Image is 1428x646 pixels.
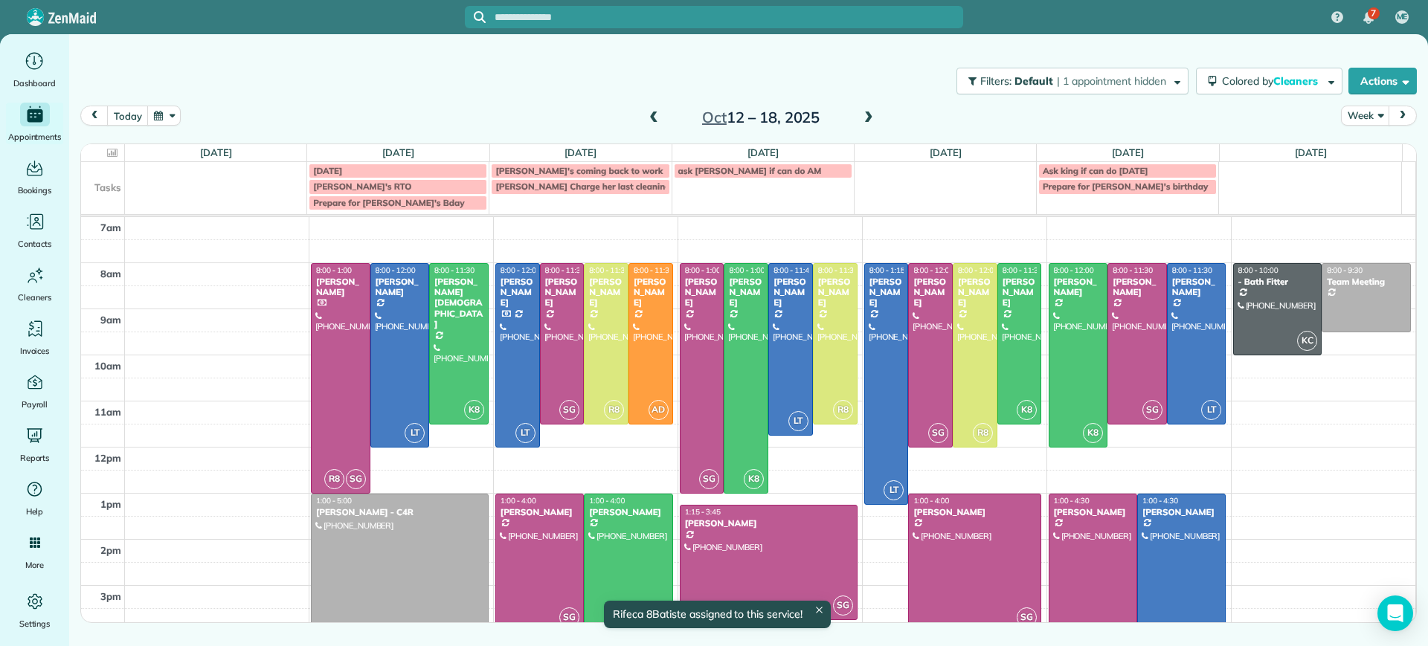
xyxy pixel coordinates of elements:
a: [DATE] [930,146,962,158]
span: 7 [1371,7,1376,19]
button: Colored byCleaners [1196,68,1342,94]
span: Default [1014,74,1054,88]
div: [PERSON_NAME] [1142,507,1221,517]
div: [PERSON_NAME] [913,507,1037,517]
div: [PERSON_NAME] [869,277,904,309]
button: Actions [1348,68,1417,94]
span: LT [788,411,808,431]
div: [PERSON_NAME] [375,277,425,298]
a: Appointments [6,103,63,144]
span: Prepare for [PERSON_NAME]'s Bday [313,197,464,208]
div: 7 unread notifications [1353,1,1384,34]
div: [PERSON_NAME] [773,277,808,309]
span: K8 [1017,400,1037,420]
span: Appointments [8,129,62,144]
span: R8 [833,400,853,420]
span: 1:00 - 4:00 [501,496,536,506]
span: 8am [100,268,121,280]
div: Team Meeting [1326,277,1406,287]
span: 8:00 - 11:30 [1003,265,1043,275]
span: Settings [19,616,51,631]
div: [PERSON_NAME] [633,277,669,309]
a: Payroll [6,370,63,412]
span: 8:00 - 11:30 [589,265,629,275]
div: [PERSON_NAME] [500,507,579,517]
span: 8:00 - 11:30 [1172,265,1212,275]
button: Filters: Default | 1 appointment hidden [956,68,1189,94]
div: - Bath Fitter [1238,277,1318,287]
h2: 12 – 18, 2025 [668,109,854,126]
div: [PERSON_NAME] [1112,277,1162,298]
button: next [1389,106,1417,126]
span: [PERSON_NAME] Charge her last cleaning [495,181,670,192]
span: K8 [464,400,484,420]
span: SG [833,595,853,616]
a: [DATE] [747,146,779,158]
span: SG [1142,400,1162,420]
span: R8 [324,469,344,489]
a: Bookings [6,156,63,198]
a: [DATE] [565,146,596,158]
span: Filters: [980,74,1011,88]
a: Filters: Default | 1 appointment hidden [949,68,1189,94]
span: Invoices [20,343,50,358]
span: 1pm [100,498,121,510]
a: Reports [6,424,63,465]
a: Cleaners [6,263,63,305]
span: 8:00 - 1:00 [685,265,721,275]
div: [PERSON_NAME] [1171,277,1222,298]
button: Week [1341,106,1389,126]
div: [PERSON_NAME] [957,277,993,309]
div: [PERSON_NAME] [1053,277,1104,298]
span: 9am [100,314,121,326]
div: [PERSON_NAME] [588,277,624,309]
span: 1:00 - 4:30 [1054,496,1090,506]
span: LT [515,423,535,443]
span: [DATE] [313,165,342,176]
span: 8:00 - 11:30 [1113,265,1153,275]
span: K8 [744,469,764,489]
div: [PERSON_NAME] [544,277,580,309]
span: 8:00 - 12:00 [1054,265,1094,275]
span: ME [1397,11,1408,23]
span: 3pm [100,590,121,602]
a: [DATE] [1295,146,1327,158]
span: SG [559,607,579,627]
span: [PERSON_NAME]'s coming back to work [495,165,663,176]
span: SG [559,400,579,420]
a: [DATE] [1112,146,1144,158]
span: More [25,558,44,572]
div: [PERSON_NAME] [1053,507,1133,517]
span: Help [26,504,44,519]
span: SG [1017,607,1037,627]
span: 1:00 - 4:00 [913,496,949,506]
button: today [107,106,148,126]
span: 8:00 - 11:30 [545,265,585,275]
span: 8:00 - 10:00 [1238,265,1279,275]
div: [PERSON_NAME][DEMOGRAPHIC_DATA] [434,277,484,330]
div: [PERSON_NAME] [315,277,366,298]
span: KC [1297,331,1317,351]
span: 8:00 - 9:30 [1327,265,1363,275]
span: K8 [1083,423,1103,443]
a: Contacts [6,210,63,251]
div: [PERSON_NAME] [684,518,853,529]
div: [PERSON_NAME] [684,277,720,309]
span: SG [346,469,366,489]
span: Dashboard [13,76,56,91]
span: 1:00 - 5:00 [316,496,352,506]
span: 8:00 - 11:45 [773,265,814,275]
span: 8:00 - 12:00 [501,265,541,275]
div: [PERSON_NAME] - C4R [315,507,484,517]
span: 8:00 - 11:30 [434,265,475,275]
div: Rifeca 8Batiste assigned to this service! [604,601,830,628]
a: Help [6,477,63,519]
span: LT [405,423,425,443]
a: Invoices [6,317,63,358]
span: 2pm [100,544,121,556]
a: [DATE] [382,146,414,158]
button: prev [80,106,109,126]
a: Settings [6,590,63,631]
div: [PERSON_NAME] [588,507,668,517]
div: [PERSON_NAME] [817,277,853,309]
